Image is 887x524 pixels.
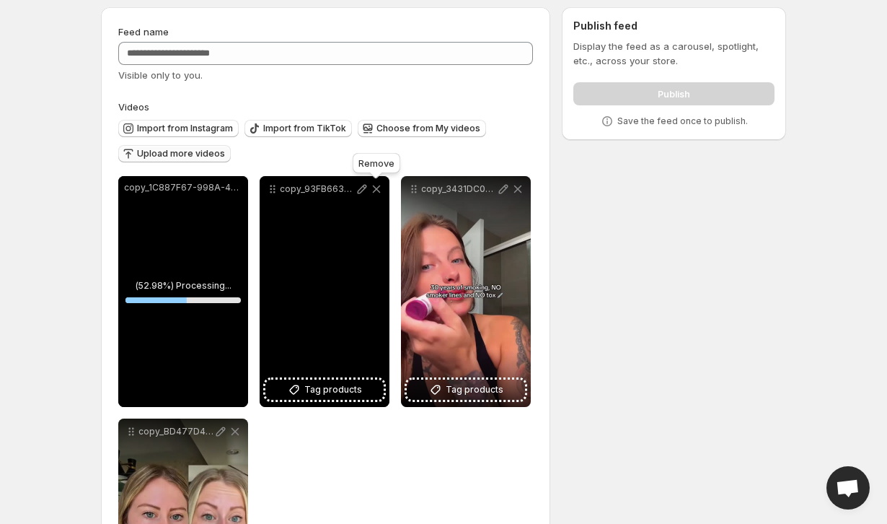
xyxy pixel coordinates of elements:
button: Import from TikTok [244,120,352,137]
div: copy_3431DC0F-9934-4950-AC0C-F7FBF4F9C40CTag products [401,176,531,407]
a: Open chat [826,466,870,510]
p: copy_3431DC0F-9934-4950-AC0C-F7FBF4F9C40C [421,183,496,195]
span: Videos [118,101,149,113]
p: copy_BD477D41-DF50-497B-BC0F-A732B7275F56 [138,426,213,437]
span: Feed name [118,26,169,38]
span: Tag products [446,383,503,397]
p: copy_1C887F67-998A-4F00-A9DC-6994D2A84334 [124,182,242,193]
button: Tag products [265,380,384,400]
span: Choose from My videos [376,123,480,134]
p: Display the feed as a carousel, spotlight, etc., across your store. [573,39,775,68]
p: Save the feed once to publish. [617,115,748,127]
div: copy_93FB6630-3CA3-4813-A52F-1A152ACC1F8BTag products [260,176,389,407]
span: Tag products [304,383,362,397]
span: Visible only to you. [118,69,203,81]
span: Import from TikTok [263,123,346,134]
button: Choose from My videos [358,120,486,137]
button: Tag products [407,380,525,400]
p: copy_93FB6630-3CA3-4813-A52F-1A152ACC1F8B [280,183,355,195]
span: Import from Instagram [137,123,233,134]
h2: Publish feed [573,19,775,33]
button: Import from Instagram [118,120,239,137]
div: copy_1C887F67-998A-4F00-A9DC-6994D2A84334(52.98%) Processing...52.98275028683859% [118,176,248,407]
button: Upload more videos [118,145,231,162]
span: Upload more videos [137,148,225,160]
